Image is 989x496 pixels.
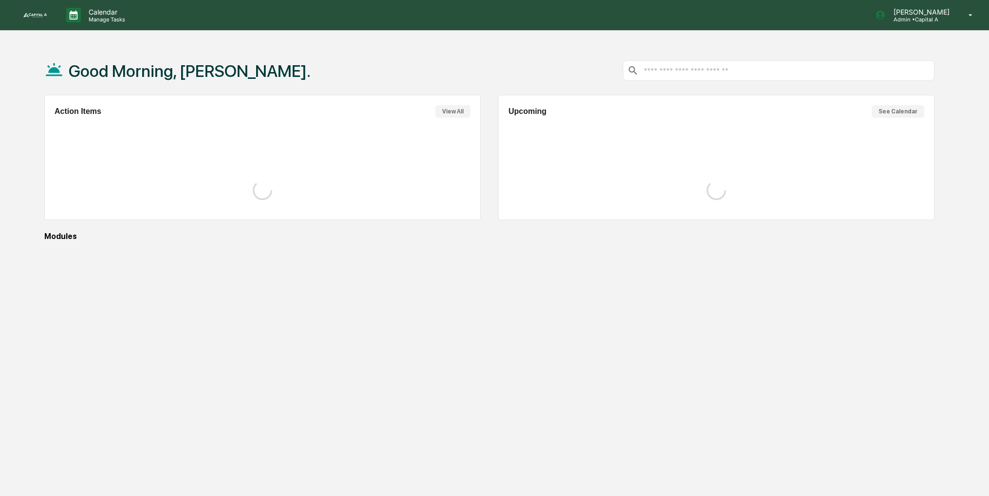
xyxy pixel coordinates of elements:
div: Modules [44,232,934,241]
h2: Upcoming [508,107,546,116]
p: Calendar [81,8,130,16]
p: Manage Tasks [81,16,130,23]
h1: Good Morning, [PERSON_NAME]. [69,61,311,81]
button: See Calendar [872,105,924,118]
h2: Action Items [55,107,101,116]
button: View All [435,105,470,118]
img: logo [23,13,47,18]
p: [PERSON_NAME] [886,8,954,16]
p: Admin • Capital A [886,16,954,23]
